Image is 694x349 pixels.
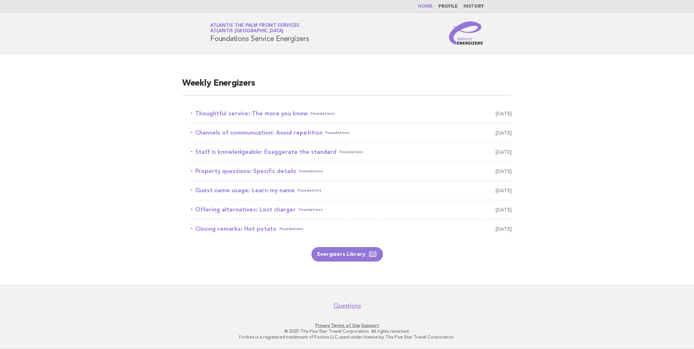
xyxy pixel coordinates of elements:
[125,323,569,328] p: · ·
[326,128,350,138] span: Foundations
[495,185,512,196] span: [DATE]
[331,323,360,328] a: Terms of Use
[191,147,512,157] a: Staff is knowledgeable: Exaggerate the standardFoundations [DATE]
[279,224,303,234] span: Foundations
[449,21,484,45] img: Service Energizers
[495,166,512,176] span: [DATE]
[495,224,512,234] span: [DATE]
[334,302,361,309] a: Questions
[311,247,383,262] a: Energizers Library
[495,147,512,157] span: [DATE]
[299,205,323,215] span: Foundations
[464,4,484,9] a: History
[438,4,458,9] a: Profile
[191,185,512,196] a: Guest name usage: Learn my nameFoundations [DATE]
[361,323,379,328] a: Support
[125,328,569,334] p: © 2025 The Five Star Travel Corporation. All rights reserved.
[191,108,512,119] a: Thoughtful service: The more you knowFoundations [DATE]
[495,108,512,119] span: [DATE]
[191,205,512,215] a: Offering alternatives: Lost chargerFoundations [DATE]
[182,78,512,95] h2: Weekly Energizers
[315,323,330,328] a: Privacy
[210,23,299,33] a: Atlantis The Palm Front ServicesAtlantis [GEOGRAPHIC_DATA]
[339,147,363,157] span: Foundations
[299,166,323,176] span: Foundations
[191,128,512,138] a: Channels of communication: Avoid repetitionFoundations [DATE]
[191,166,512,176] a: Property questions: Specific detailsFoundations [DATE]
[298,185,322,196] span: Foundations
[495,128,512,138] span: [DATE]
[210,29,283,34] span: Atlantis [GEOGRAPHIC_DATA]
[418,4,433,9] a: Home
[210,24,309,42] h1: Foundations Service Energizers
[495,205,512,215] span: [DATE]
[125,334,569,340] p: Forbes is a registered trademark of Forbes LLC used under license by The Five Star Travel Corpora...
[191,224,512,234] a: Closing remarks: Hot potatoFoundations [DATE]
[311,108,335,119] span: Foundations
